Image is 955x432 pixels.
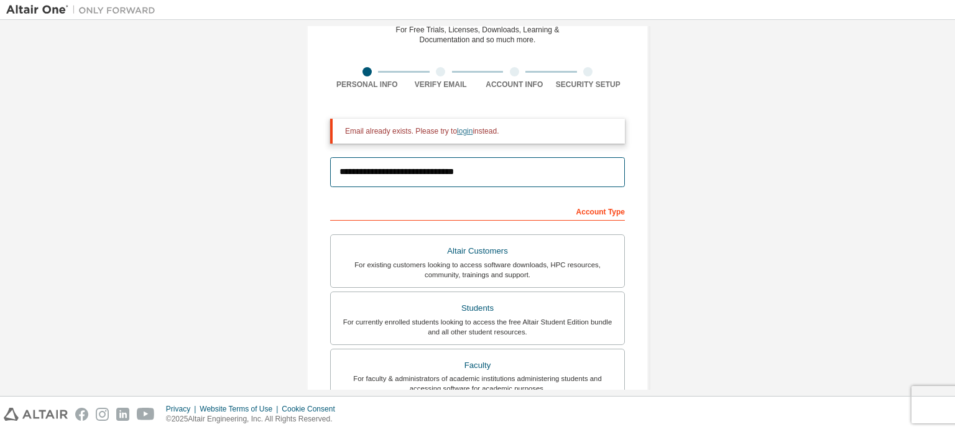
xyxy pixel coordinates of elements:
div: Account Type [330,201,625,221]
a: login [457,127,473,136]
div: Privacy [166,404,200,414]
div: Altair Customers [338,242,617,260]
div: Faculty [338,357,617,374]
img: youtube.svg [137,408,155,421]
div: Security Setup [551,80,625,90]
img: Altair One [6,4,162,16]
div: For Free Trials, Licenses, Downloads, Learning & Documentation and so much more. [396,25,560,45]
img: facebook.svg [75,408,88,421]
div: Students [338,300,617,317]
div: Email already exists. Please try to instead. [345,126,615,136]
p: © 2025 Altair Engineering, Inc. All Rights Reserved. [166,414,343,425]
div: Cookie Consent [282,404,342,414]
img: linkedin.svg [116,408,129,421]
div: Personal Info [330,80,404,90]
img: instagram.svg [96,408,109,421]
div: For existing customers looking to access software downloads, HPC resources, community, trainings ... [338,260,617,280]
img: altair_logo.svg [4,408,68,421]
div: Account Info [477,80,551,90]
div: Verify Email [404,80,478,90]
div: Website Terms of Use [200,404,282,414]
div: For faculty & administrators of academic institutions administering students and accessing softwa... [338,374,617,393]
div: For currently enrolled students looking to access the free Altair Student Edition bundle and all ... [338,317,617,337]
